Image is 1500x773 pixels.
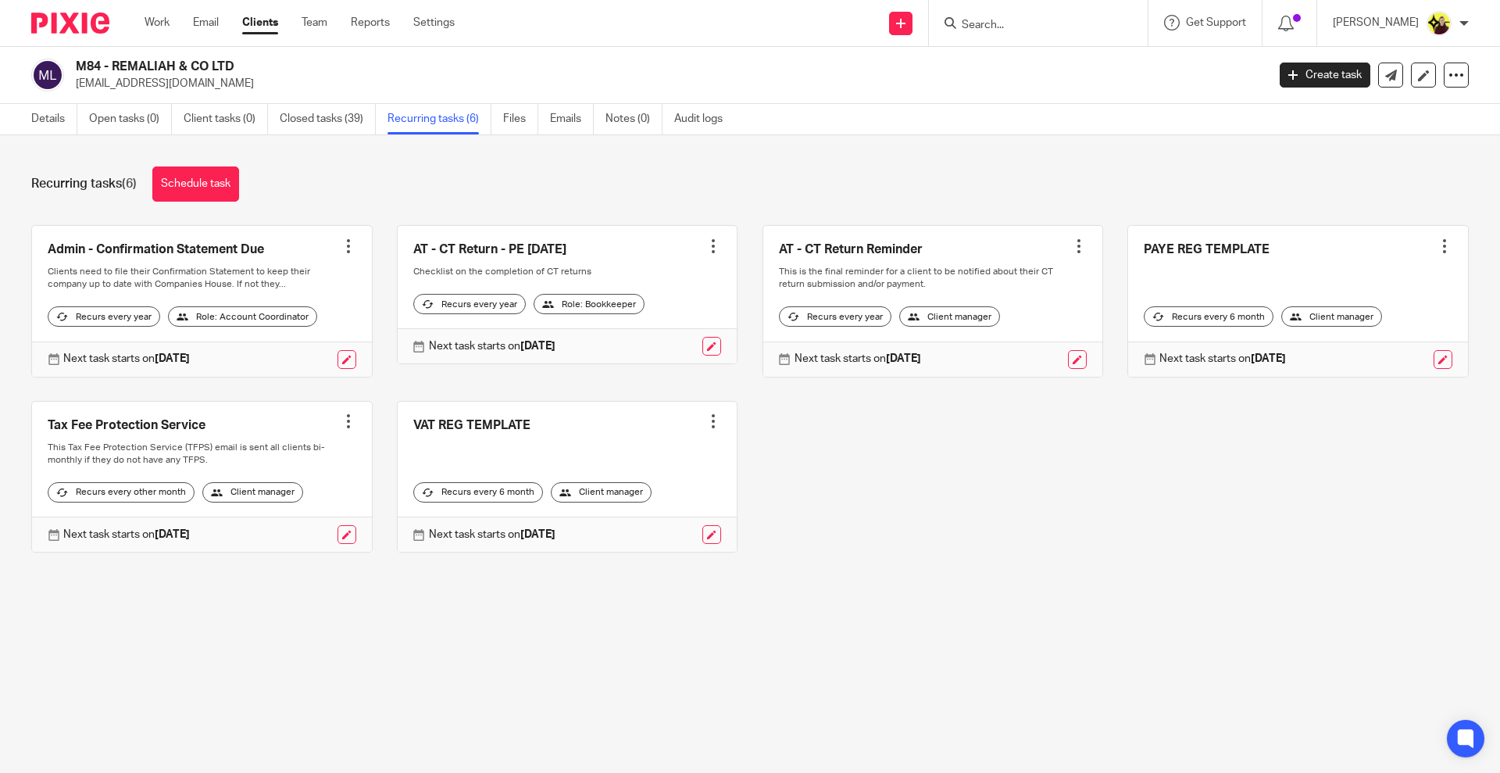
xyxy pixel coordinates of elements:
[31,13,109,34] img: Pixie
[674,104,734,134] a: Audit logs
[48,482,195,503] div: Recurs every other month
[795,351,921,367] p: Next task starts on
[155,353,190,364] strong: [DATE]
[551,482,652,503] div: Client manager
[605,104,662,134] a: Notes (0)
[168,306,317,327] div: Role: Account Coordinator
[302,15,327,30] a: Team
[1159,351,1286,367] p: Next task starts on
[899,306,1000,327] div: Client manager
[1186,17,1246,28] span: Get Support
[193,15,219,30] a: Email
[413,15,455,30] a: Settings
[242,15,278,30] a: Clients
[63,351,190,367] p: Next task starts on
[152,166,239,202] a: Schedule task
[779,306,891,327] div: Recurs every year
[202,482,303,503] div: Client manager
[76,76,1256,91] p: [EMAIL_ADDRESS][DOMAIN_NAME]
[429,527,555,542] p: Next task starts on
[886,353,921,364] strong: [DATE]
[503,104,538,134] a: Files
[387,104,491,134] a: Recurring tasks (6)
[31,59,64,91] img: svg%3E
[1280,63,1370,88] a: Create task
[63,527,190,542] p: Next task starts on
[1427,11,1452,36] img: Megan-Starbridge.jpg
[31,176,137,192] h1: Recurring tasks
[31,104,77,134] a: Details
[122,177,137,190] span: (6)
[145,15,170,30] a: Work
[76,59,1020,75] h2: M84 - REMALIAH & CO LTD
[429,338,555,354] p: Next task starts on
[155,529,190,540] strong: [DATE]
[1144,306,1273,327] div: Recurs every 6 month
[413,294,526,314] div: Recurs every year
[89,104,172,134] a: Open tasks (0)
[351,15,390,30] a: Reports
[534,294,645,314] div: Role: Bookkeeper
[1281,306,1382,327] div: Client manager
[280,104,376,134] a: Closed tasks (39)
[413,482,543,503] div: Recurs every 6 month
[520,529,555,540] strong: [DATE]
[48,306,160,327] div: Recurs every year
[550,104,594,134] a: Emails
[184,104,268,134] a: Client tasks (0)
[520,341,555,352] strong: [DATE]
[1251,353,1286,364] strong: [DATE]
[1333,15,1419,30] p: [PERSON_NAME]
[960,19,1101,33] input: Search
